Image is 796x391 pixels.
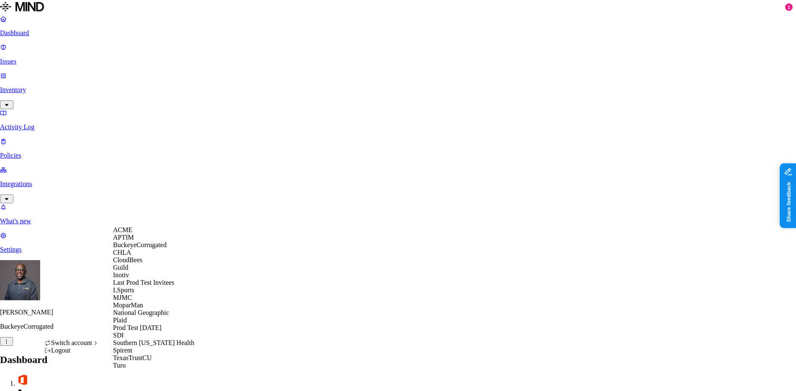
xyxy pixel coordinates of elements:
[113,279,175,286] span: Last Prod Test Invitees
[113,241,167,248] span: BuckeyeCorrugated
[113,317,127,324] span: Plaid
[113,286,134,294] span: LSports
[44,347,99,354] div: Logout
[51,339,92,346] span: Switch account
[113,354,152,361] span: TexasTrustCU
[113,264,128,271] span: Guild
[113,309,169,316] span: National Geographic
[113,249,131,256] span: CHLA
[113,332,124,339] span: SDI
[113,302,143,309] span: MoparMan
[113,339,194,346] span: Southern [US_STATE] Health
[113,234,134,241] span: APTIM
[113,324,162,331] span: Prod Test [DATE]
[113,271,129,279] span: Inotiv
[113,294,132,301] span: MJMC
[113,226,132,233] span: ACME
[113,347,132,354] span: Spirent
[113,256,142,263] span: CloudBees
[113,362,126,369] span: Turo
